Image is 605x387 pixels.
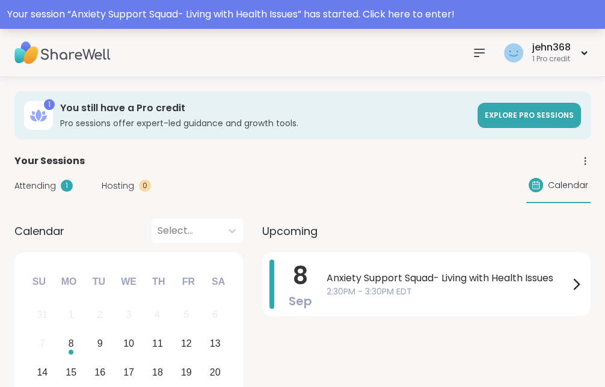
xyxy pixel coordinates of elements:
h3: You still have a Pro credit [60,102,470,115]
span: Explore Pro sessions [485,110,574,120]
span: Sep [289,293,312,309]
div: Not available Saturday, September 6th, 2025 [202,302,228,328]
div: Not available Friday, September 5th, 2025 [173,302,199,328]
div: Choose Thursday, September 11th, 2025 [145,331,171,357]
div: We [115,269,142,295]
div: 10 [123,335,134,352]
div: 20 [210,364,221,380]
div: Mo [55,269,82,295]
div: 1 [69,306,74,323]
span: 2:30PM - 3:30PM EDT [327,285,569,298]
div: Su [26,269,52,295]
div: Not available Thursday, September 4th, 2025 [145,302,171,328]
span: 8 [293,259,308,293]
div: Choose Sunday, September 14th, 2025 [29,360,55,386]
div: Choose Saturday, September 13th, 2025 [202,331,228,357]
div: 11 [152,335,163,352]
div: Th [146,269,172,295]
span: Anxiety Support Squad- Living with Health Issues [327,271,569,285]
div: 9 [97,335,103,352]
div: 1 [44,99,55,110]
div: Choose Tuesday, September 16th, 2025 [87,360,113,386]
div: 0 [139,180,151,192]
div: 31 [37,306,48,323]
div: Choose Friday, September 19th, 2025 [173,360,199,386]
div: 16 [94,364,105,380]
img: ShareWell Nav Logo [14,32,111,74]
div: 4 [155,306,160,323]
div: 17 [123,364,134,380]
div: Tu [85,269,112,295]
div: jehn368 [532,41,571,54]
div: 2 [97,306,103,323]
div: 8 [69,335,74,352]
div: Sa [205,269,232,295]
div: 3 [126,306,132,323]
div: 5 [183,306,189,323]
div: Choose Monday, September 15th, 2025 [58,360,84,386]
span: Calendar [14,223,64,239]
div: Choose Tuesday, September 9th, 2025 [87,331,113,357]
div: 14 [37,364,48,380]
div: 12 [181,335,192,352]
div: 18 [152,364,163,380]
div: Choose Friday, September 12th, 2025 [173,331,199,357]
img: jehn368 [504,43,523,62]
div: Choose Saturday, September 20th, 2025 [202,360,228,386]
div: 15 [66,364,76,380]
div: Choose Thursday, September 18th, 2025 [145,360,171,386]
h3: Pro sessions offer expert-led guidance and growth tools. [60,117,470,129]
span: Calendar [548,179,588,192]
div: Fr [175,269,201,295]
div: Choose Wednesday, September 17th, 2025 [116,360,142,386]
div: 1 [61,180,73,192]
div: 13 [210,335,221,352]
div: Not available Tuesday, September 2nd, 2025 [87,302,113,328]
div: 19 [181,364,192,380]
div: 6 [212,306,218,323]
span: Hosting [102,180,134,192]
div: 1 Pro credit [532,54,571,64]
div: 7 [40,335,45,352]
div: Not available Wednesday, September 3rd, 2025 [116,302,142,328]
span: Your Sessions [14,154,85,168]
div: Not available Sunday, August 31st, 2025 [29,302,55,328]
div: Choose Monday, September 8th, 2025 [58,331,84,357]
div: Not available Sunday, September 7th, 2025 [29,331,55,357]
span: Attending [14,180,56,192]
span: Upcoming [262,223,318,239]
div: Choose Wednesday, September 10th, 2025 [116,331,142,357]
div: Your session “ Anxiety Support Squad- Living with Health Issues ” has started. Click here to enter! [7,7,598,22]
div: Not available Monday, September 1st, 2025 [58,302,84,328]
a: Explore Pro sessions [478,103,581,128]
